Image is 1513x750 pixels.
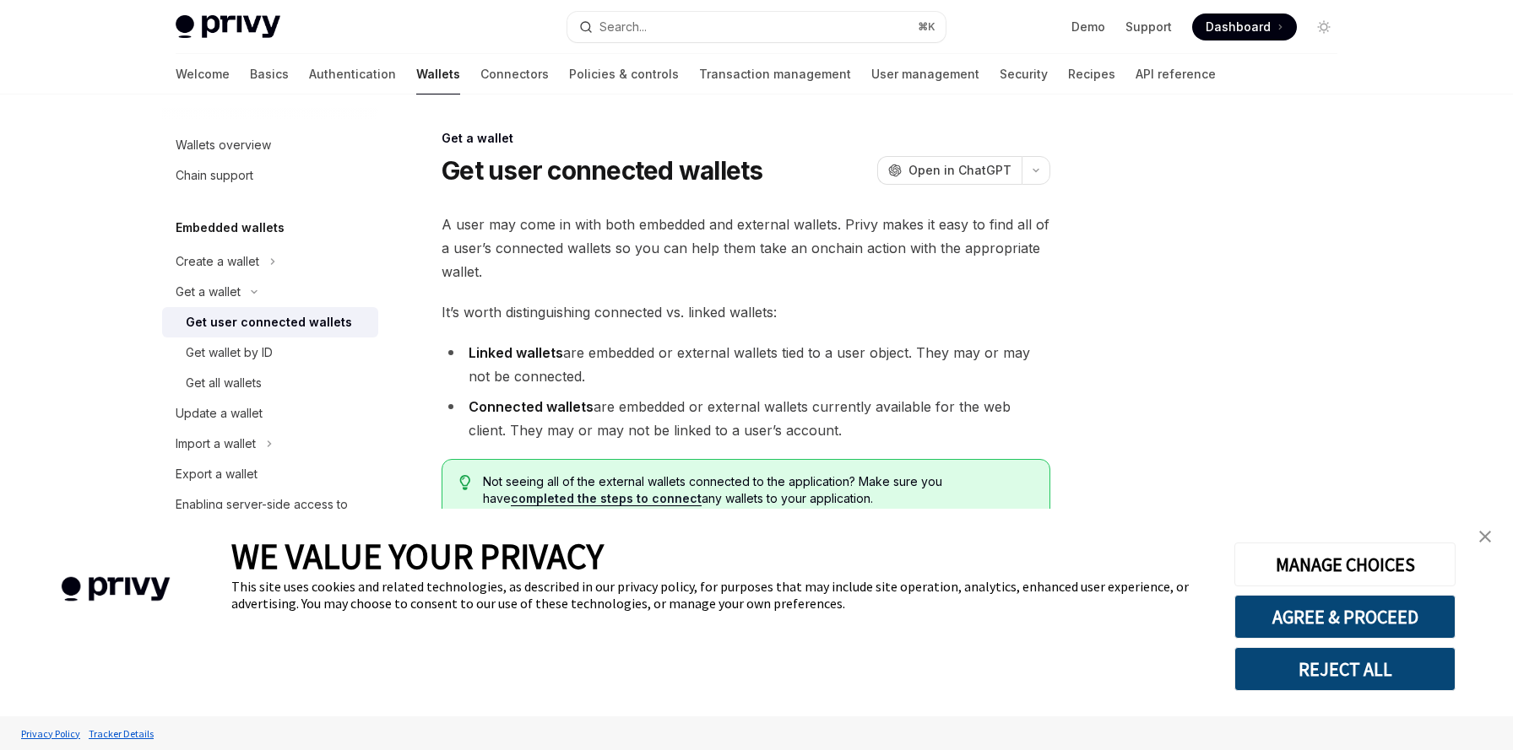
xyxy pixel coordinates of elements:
h1: Get user connected wallets [442,155,763,186]
li: are embedded or external wallets currently available for the web client. They may or may not be l... [442,395,1050,442]
button: AGREE & PROCEED [1234,595,1456,639]
span: WE VALUE YOUR PRIVACY [231,534,604,578]
img: light logo [176,15,280,39]
a: Authentication [309,54,396,94]
div: Get a wallet [176,282,241,302]
h5: Embedded wallets [176,218,285,238]
div: Get user connected wallets [186,312,352,332]
div: Export a wallet [176,464,258,484]
button: MANAGE CHOICES [1234,542,1456,586]
a: Enabling server-side access to user wallets [162,489,378,540]
a: Transaction management [699,54,851,94]
li: are embedded or external wallets tied to a user object. They may or may not be connected. [442,341,1050,388]
span: Not seeing all of the external wallets connected to the application? Make sure you have any walle... [483,473,1033,507]
a: Support [1125,19,1172,35]
a: Get wallet by ID [162,337,378,368]
div: Enabling server-side access to user wallets [176,494,368,535]
a: completed the steps to connect [511,491,702,506]
div: This site uses cookies and related technologies, as described in our privacy policy, for purposes... [231,578,1209,612]
div: Get a wallet [442,130,1050,147]
a: Tracker Details [84,719,158,748]
div: Update a wallet [176,403,263,424]
strong: Linked wallets [469,344,563,361]
div: Get wallet by ID [186,343,273,363]
button: REJECT ALL [1234,647,1456,691]
a: Wallets overview [162,130,378,160]
span: Dashboard [1206,19,1271,35]
a: close banner [1468,520,1502,553]
button: Open in ChatGPT [877,156,1022,185]
a: Privacy Policy [17,719,84,748]
div: Get all wallets [186,373,262,393]
a: Welcome [176,54,230,94]
a: Security [1000,54,1048,94]
span: It’s worth distinguishing connected vs. linked wallets: [442,300,1050,324]
a: Update a wallet [162,398,378,429]
div: Wallets overview [176,135,271,155]
a: Basics [250,54,289,94]
button: Search...⌘K [567,12,946,42]
img: close banner [1479,531,1491,542]
a: Connectors [480,54,549,94]
a: Demo [1071,19,1105,35]
span: ⌘ K [918,20,935,34]
div: Import a wallet [176,434,256,454]
a: Export a wallet [162,459,378,489]
div: Chain support [176,165,253,186]
div: Create a wallet [176,251,259,272]
svg: Tip [459,475,471,490]
strong: Connected wallets [469,398,594,415]
a: User management [871,54,979,94]
a: Policies & controls [569,54,679,94]
a: Get all wallets [162,368,378,398]
a: Recipes [1068,54,1115,94]
span: A user may come in with both embedded and external wallets. Privy makes it easy to find all of a ... [442,213,1050,283]
a: Dashboard [1192,13,1297,40]
button: Toggle dark mode [1310,13,1337,40]
a: Chain support [162,160,378,191]
img: company logo [25,553,206,626]
div: Search... [599,17,647,37]
a: Wallets [416,54,460,94]
a: Get user connected wallets [162,307,378,337]
a: API reference [1136,54,1216,94]
span: Open in ChatGPT [908,162,1011,179]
